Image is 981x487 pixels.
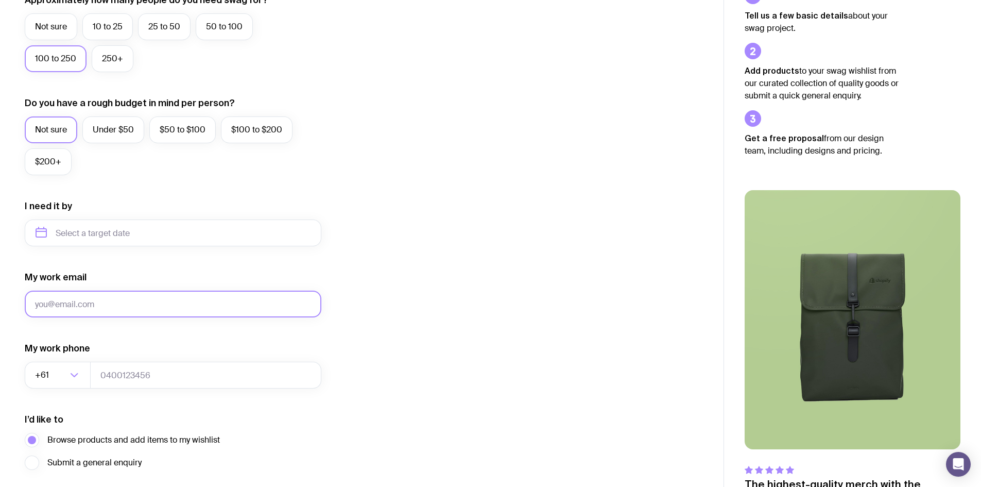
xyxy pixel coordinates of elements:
label: Under $50 [82,116,144,143]
label: Not sure [25,116,77,143]
label: 10 to 25 [82,13,133,40]
label: Do you have a rough budget in mind per person? [25,97,235,109]
label: $100 to $200 [221,116,292,143]
strong: Add products [745,66,799,75]
label: My work email [25,271,87,283]
strong: Get a free proposal [745,133,824,143]
p: from our design team, including designs and pricing. [745,132,899,157]
label: 50 to 100 [196,13,253,40]
input: 0400123456 [90,362,321,389]
p: to your swag wishlist from our curated collection of quality goods or submit a quick general enqu... [745,64,899,102]
label: My work phone [25,342,90,355]
span: +61 [35,362,51,389]
label: $50 to $100 [149,116,216,143]
label: I need it by [25,200,72,212]
input: Search for option [51,362,67,389]
label: 250+ [92,45,133,72]
div: Open Intercom Messenger [946,452,971,477]
label: I’d like to [25,413,63,426]
label: Not sure [25,13,77,40]
label: 100 to 250 [25,45,87,72]
input: you@email.com [25,291,321,317]
strong: Tell us a few basic details [745,11,848,20]
span: Browse products and add items to my wishlist [47,434,220,446]
input: Select a target date [25,220,321,246]
label: $200+ [25,148,72,175]
div: Search for option [25,362,91,389]
span: Submit a general enquiry [47,457,142,469]
label: 25 to 50 [138,13,191,40]
p: about your swag project. [745,9,899,35]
